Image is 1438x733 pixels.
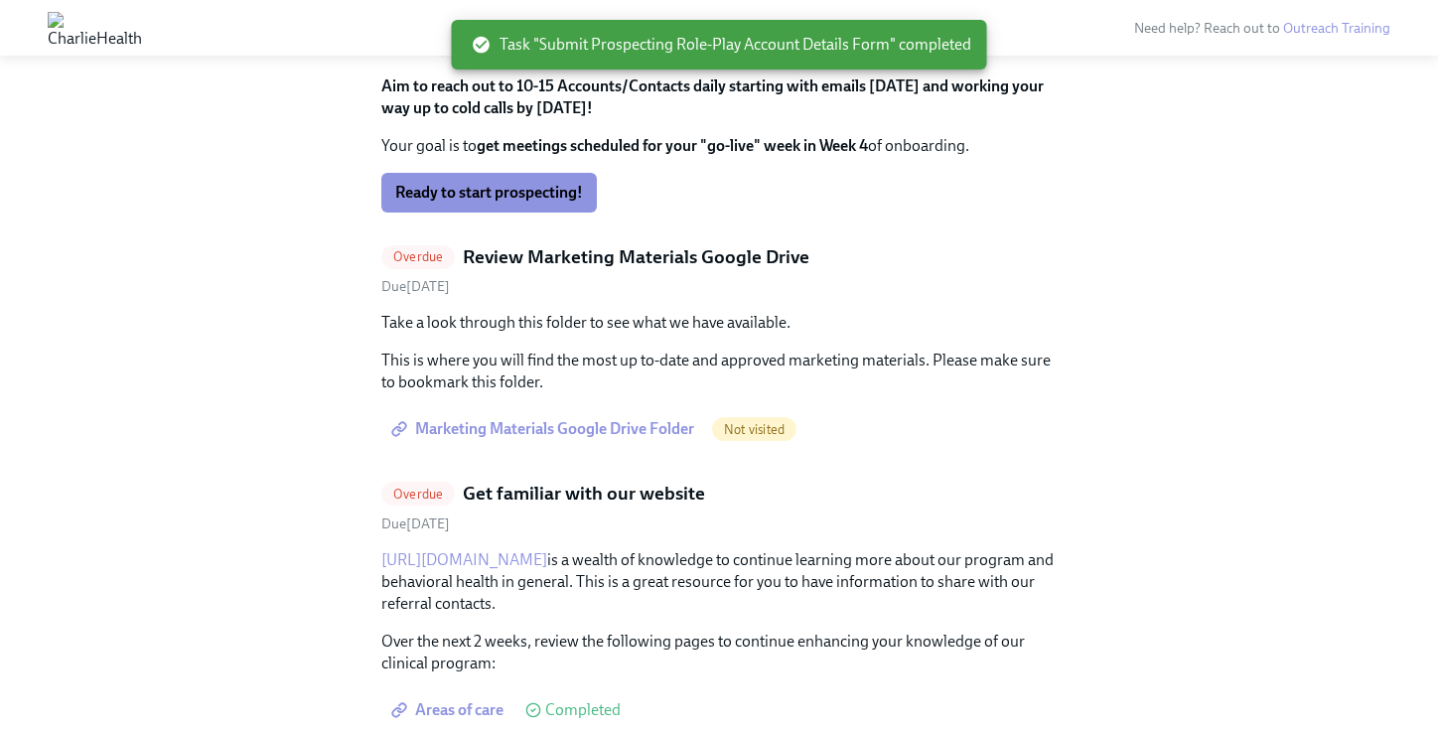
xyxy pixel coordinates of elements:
[381,249,455,264] span: Overdue
[381,312,1057,334] p: Take a look through this folder to see what we have available.
[381,278,450,295] span: Sunday, August 31st 2025, 10:00 am
[381,550,547,569] a: [URL][DOMAIN_NAME]
[395,419,694,439] span: Marketing Materials Google Drive Folder
[381,173,597,213] button: Ready to start prospecting!
[381,690,517,730] a: Areas of care
[381,487,455,502] span: Overdue
[1283,20,1390,37] a: Outreach Training
[381,244,1057,297] a: OverdueReview Marketing Materials Google DriveDue[DATE]
[712,422,796,437] span: Not visited
[1134,20,1390,37] span: Need help? Reach out to
[472,34,971,56] span: Task "Submit Prospecting Role-Play Account Details Form" completed
[381,135,1057,157] p: Your goal is to of onboarding.
[381,515,450,532] span: Thursday, September 4th 2025, 10:00 am
[463,244,809,270] h5: Review Marketing Materials Google Drive
[381,631,1057,674] p: Over the next 2 weeks, review the following pages to continue enhancing your knowledge of our cli...
[463,481,705,507] h5: Get familiar with our website
[395,183,583,203] span: Ready to start prospecting!
[395,700,503,720] span: Areas of care
[48,12,142,44] img: CharlieHealth
[381,481,1057,533] a: OverdueGet familiar with our websiteDue[DATE]
[381,76,1044,117] strong: Aim to reach out to 10-15 Accounts/Contacts daily starting with emails [DATE] and working your wa...
[545,702,621,718] span: Completed
[381,350,1057,393] p: This is where you will find the most up to-date and approved marketing materials. Please make sur...
[381,549,1057,615] p: is a wealth of knowledge to continue learning more about our program and behavioral health in gen...
[477,136,868,155] strong: get meetings scheduled for your "go-live" week in Week 4
[381,409,708,449] a: Marketing Materials Google Drive Folder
